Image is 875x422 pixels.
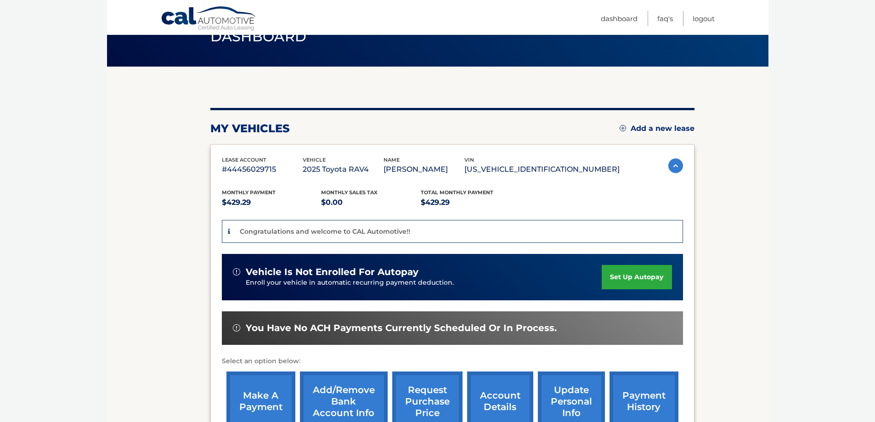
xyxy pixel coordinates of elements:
h2: my vehicles [210,122,290,135]
a: Logout [693,11,715,26]
a: FAQ's [657,11,673,26]
img: add.svg [620,125,626,131]
p: 2025 Toyota RAV4 [303,163,384,176]
span: You have no ACH payments currently scheduled or in process. [246,322,557,334]
img: accordion-active.svg [668,158,683,173]
p: [PERSON_NAME] [384,163,464,176]
img: alert-white.svg [233,268,240,276]
a: Dashboard [601,11,638,26]
a: Add a new lease [620,124,694,133]
span: vehicle [303,157,326,163]
span: Dashboard [210,28,307,45]
a: Cal Automotive [161,6,257,33]
p: Select an option below: [222,356,683,367]
span: Total Monthly Payment [421,189,493,196]
a: set up autopay [602,265,672,289]
p: #44456029715 [222,163,303,176]
span: Monthly Payment [222,189,276,196]
span: vehicle is not enrolled for autopay [246,266,418,278]
span: Monthly sales Tax [321,189,378,196]
img: alert-white.svg [233,324,240,332]
p: Congratulations and welcome to CAL Automotive!! [240,227,410,236]
p: $0.00 [321,196,421,209]
span: lease account [222,157,266,163]
p: [US_VEHICLE_IDENTIFICATION_NUMBER] [464,163,620,176]
span: vin [464,157,474,163]
p: $429.29 [421,196,520,209]
p: $429.29 [222,196,322,209]
p: Enroll your vehicle in automatic recurring payment deduction. [246,278,602,288]
span: name [384,157,400,163]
